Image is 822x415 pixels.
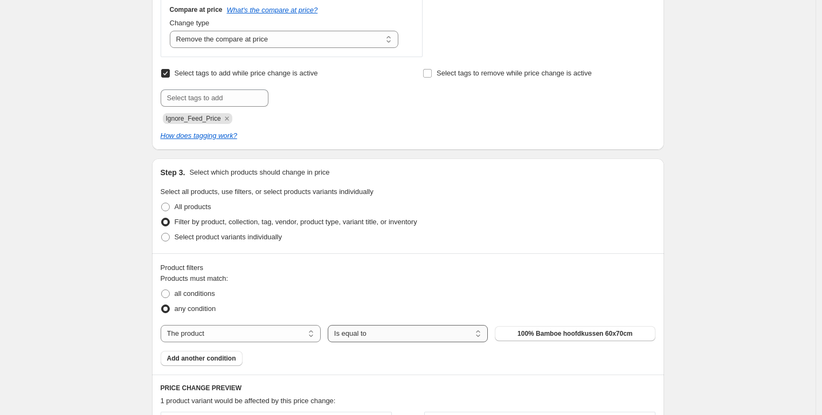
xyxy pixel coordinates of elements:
[175,305,216,313] span: any condition
[437,69,592,77] span: Select tags to remove while price change is active
[222,114,232,123] button: Remove Ignore_Feed_Price
[495,326,655,341] button: 100% Bamboe hoofdkussen 60x70cm
[189,167,329,178] p: Select which products should change in price
[161,167,185,178] h2: Step 3.
[161,262,655,273] div: Product filters
[167,354,236,363] span: Add another condition
[170,5,223,14] h3: Compare at price
[517,329,632,338] span: 100% Bamboe hoofdkussen 60x70cm
[161,351,243,366] button: Add another condition
[161,89,268,107] input: Select tags to add
[170,19,210,27] span: Change type
[175,233,282,241] span: Select product variants individually
[161,397,336,405] span: 1 product variant would be affected by this price change:
[161,274,229,282] span: Products must match:
[175,218,417,226] span: Filter by product, collection, tag, vendor, product type, variant title, or inventory
[166,115,221,122] span: Ignore_Feed_Price
[175,69,318,77] span: Select tags to add while price change is active
[161,132,237,140] a: How does tagging work?
[227,6,318,14] button: What's the compare at price?
[161,188,374,196] span: Select all products, use filters, or select products variants individually
[175,289,215,298] span: all conditions
[161,384,655,392] h6: PRICE CHANGE PREVIEW
[175,203,211,211] span: All products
